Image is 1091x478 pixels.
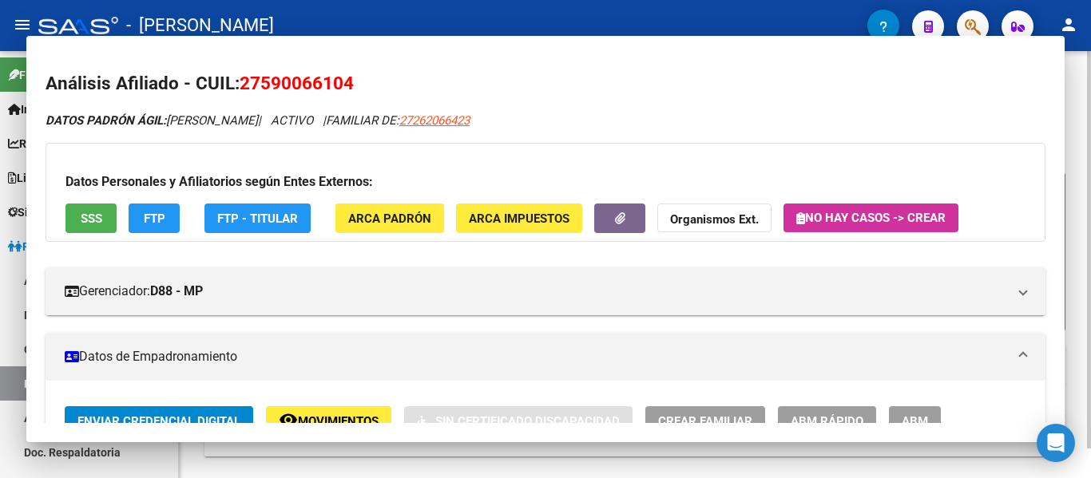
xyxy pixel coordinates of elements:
span: - [PERSON_NAME] [126,8,274,43]
button: FTP [129,203,180,233]
button: ARCA Impuestos [456,203,582,233]
button: Sin Certificado Discapacidad [404,406,633,436]
mat-expansion-panel-header: Datos de Empadronamiento [46,333,1045,381]
strong: DATOS PADRÓN ÁGIL: [46,113,166,128]
mat-icon: menu [13,15,32,34]
span: 27262066423 [399,113,470,128]
span: ARCA Padrón [348,211,431,226]
span: Reportes [8,135,65,152]
button: Crear Familiar [645,406,765,436]
i: | ACTIVO | [46,113,470,128]
button: Movimientos [266,406,391,436]
mat-icon: person [1059,15,1078,34]
span: Sistema [8,203,60,221]
span: ABM Rápido [791,414,863,429]
span: Enviar Credencial Digital [77,414,240,429]
mat-panel-title: Gerenciador: [65,282,1007,301]
mat-icon: remove_red_eye [279,410,298,429]
span: FTP - Titular [217,211,298,226]
button: ABM Rápido [778,406,876,436]
span: Sin Certificado Discapacidad [435,414,620,429]
strong: Organismos Ext. [670,212,759,227]
span: ARCA Impuestos [469,211,569,226]
h2: Análisis Afiliado - CUIL: [46,70,1045,97]
span: FAMILIAR DE: [326,113,470,128]
button: No hay casos -> Crear [784,203,958,232]
span: SSS [81,211,102,226]
mat-expansion-panel-header: Gerenciador:D88 - MP [46,267,1045,315]
span: ABM [902,414,928,429]
h3: Datos Personales y Afiliatorios según Entes Externos: [65,172,1026,192]
button: Enviar Credencial Digital [65,406,253,436]
button: SSS [65,203,117,233]
button: ARCA Padrón [335,203,444,233]
span: [PERSON_NAME] [46,113,258,128]
span: Padrón [8,238,59,255]
button: FTP - Titular [204,203,311,233]
span: Liquidación de Convenios [8,169,148,187]
span: No hay casos -> Crear [796,211,946,225]
span: Firma Express [8,66,91,84]
span: FTP [144,211,165,226]
span: 27590066104 [240,73,354,93]
div: Open Intercom Messenger [1037,424,1075,462]
button: Organismos Ext. [657,203,772,233]
button: ABM [889,406,941,436]
mat-panel-title: Datos de Empadronamiento [65,347,1007,366]
span: Movimientos [298,414,379,429]
span: Crear Familiar [658,414,752,429]
strong: D88 - MP [150,282,203,301]
span: Inicio [8,101,49,118]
